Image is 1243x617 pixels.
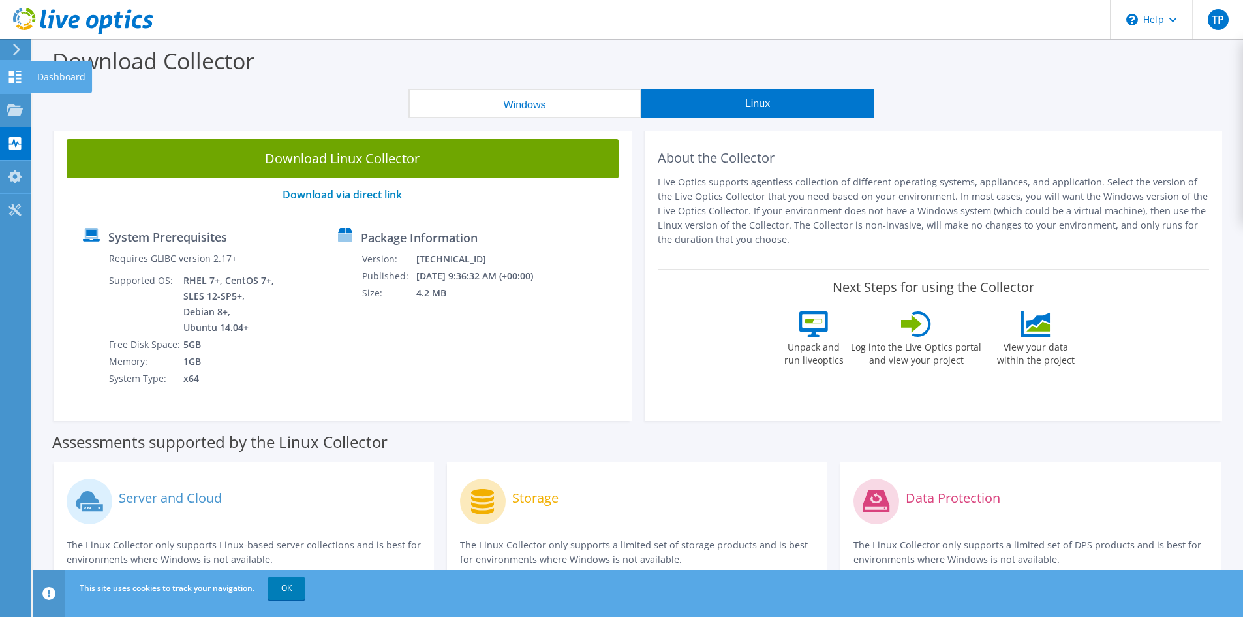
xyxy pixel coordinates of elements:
td: Size: [361,285,416,302]
h2: About the Collector [658,150,1210,166]
td: 4.2 MB [416,285,551,302]
td: Published: [361,268,416,285]
td: 1GB [183,353,277,370]
a: Download via direct link [283,187,402,202]
label: Requires GLIBC version 2.17+ [109,252,237,265]
button: Linux [641,89,874,118]
a: Download Linux Collector [67,139,619,178]
label: System Prerequisites [108,230,227,244]
a: OK [268,577,305,600]
p: The Linux Collector only supports a limited set of storage products and is best for environments ... [460,538,814,567]
td: RHEL 7+, CentOS 7+, SLES 12-SP5+, Debian 8+, Ubuntu 14.04+ [183,272,277,336]
label: View your data within the project [989,337,1082,367]
label: Server and Cloud [119,492,222,505]
div: Dashboard [31,61,92,93]
label: Unpack and run liveoptics [784,337,844,367]
span: TP [1208,9,1229,30]
td: 5GB [183,336,277,353]
label: Download Collector [52,46,254,76]
p: The Linux Collector only supports Linux-based server collections and is best for environments whe... [67,538,421,567]
p: The Linux Collector only supports a limited set of DPS products and is best for environments wher... [853,538,1208,567]
td: x64 [183,370,277,387]
td: Supported OS: [108,272,183,336]
button: Windows [408,89,641,118]
label: Data Protection [906,492,1000,505]
p: Live Optics supports agentless collection of different operating systems, appliances, and applica... [658,175,1210,247]
td: [DATE] 9:36:32 AM (+00:00) [416,268,551,285]
td: [TECHNICAL_ID] [416,251,551,268]
label: Assessments supported by the Linux Collector [52,435,388,449]
label: Package Information [361,231,478,244]
label: Storage [512,492,559,505]
td: Memory: [108,353,183,370]
label: Log into the Live Optics portal and view your project [850,337,982,367]
td: Free Disk Space: [108,336,183,353]
td: System Type: [108,370,183,387]
label: Next Steps for using the Collector [833,279,1034,295]
span: This site uses cookies to track your navigation. [80,582,254,593]
svg: \n [1126,14,1138,25]
td: Version: [361,251,416,268]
